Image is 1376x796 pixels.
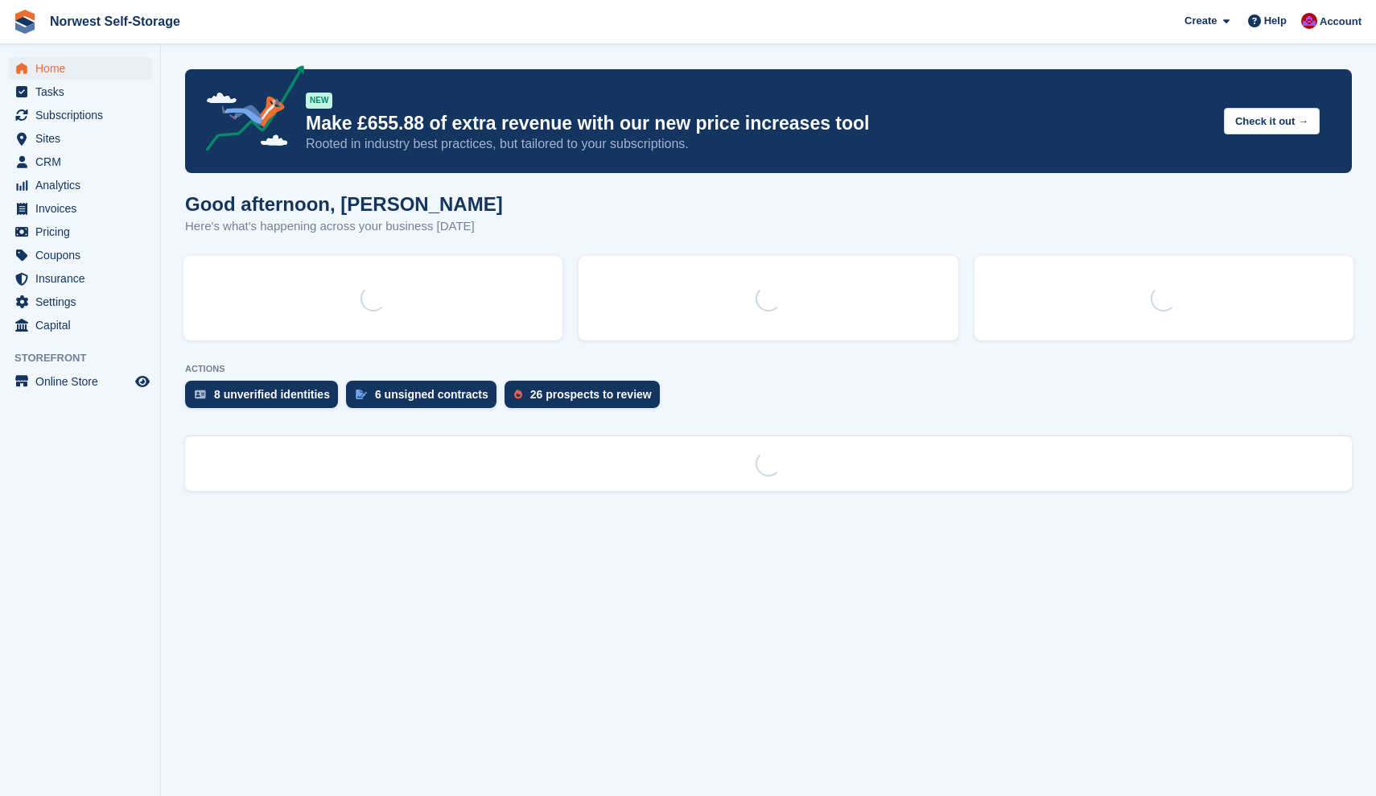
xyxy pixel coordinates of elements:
img: stora-icon-8386f47178a22dfd0bd8f6a31ec36ba5ce8667c1dd55bd0f319d3a0aa187defe.svg [13,10,37,34]
a: 26 prospects to review [505,381,668,416]
span: Invoices [35,197,132,220]
img: verify_identity-adf6edd0f0f0b5bbfe63781bf79b02c33cf7c696d77639b501bdc392416b5a36.svg [195,390,206,399]
a: menu [8,174,152,196]
span: Sites [35,127,132,150]
img: prospect-51fa495bee0391a8d652442698ab0144808aea92771e9ea1ae160a38d050c398.svg [514,390,522,399]
span: Online Store [35,370,132,393]
a: menu [8,267,152,290]
span: Subscriptions [35,104,132,126]
div: 8 unverified identities [214,388,330,401]
div: 26 prospects to review [530,388,652,401]
div: 6 unsigned contracts [375,388,488,401]
span: CRM [35,151,132,173]
span: Analytics [35,174,132,196]
a: 6 unsigned contracts [346,381,505,416]
a: Norwest Self-Storage [43,8,187,35]
a: menu [8,314,152,336]
span: Create [1184,13,1217,29]
a: menu [8,151,152,173]
img: Daniel Grensinger [1301,13,1317,29]
a: menu [8,370,152,393]
span: Insurance [35,267,132,290]
span: Tasks [35,80,132,103]
span: Home [35,57,132,80]
a: 8 unverified identities [185,381,346,416]
p: ACTIONS [185,364,1352,374]
a: menu [8,80,152,103]
span: Settings [35,291,132,313]
span: Help [1264,13,1287,29]
a: menu [8,244,152,266]
a: Preview store [133,372,152,391]
p: Rooted in industry best practices, but tailored to your subscriptions. [306,135,1211,153]
span: Storefront [14,350,160,366]
span: Coupons [35,244,132,266]
span: Account [1320,14,1362,30]
h1: Good afternoon, [PERSON_NAME] [185,193,503,215]
a: menu [8,291,152,313]
a: menu [8,221,152,243]
a: menu [8,57,152,80]
span: Pricing [35,221,132,243]
a: menu [8,197,152,220]
a: menu [8,127,152,150]
p: Make £655.88 of extra revenue with our new price increases tool [306,112,1211,135]
button: Check it out → [1224,108,1320,134]
span: Capital [35,314,132,336]
img: contract_signature_icon-13c848040528278c33f63329250d36e43548de30e8caae1d1a13099fd9432cc5.svg [356,390,367,399]
div: NEW [306,93,332,109]
p: Here's what's happening across your business [DATE] [185,217,503,236]
img: price-adjustments-announcement-icon-8257ccfd72463d97f412b2fc003d46551f7dbcb40ab6d574587a9cd5c0d94... [192,65,305,157]
a: menu [8,104,152,126]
